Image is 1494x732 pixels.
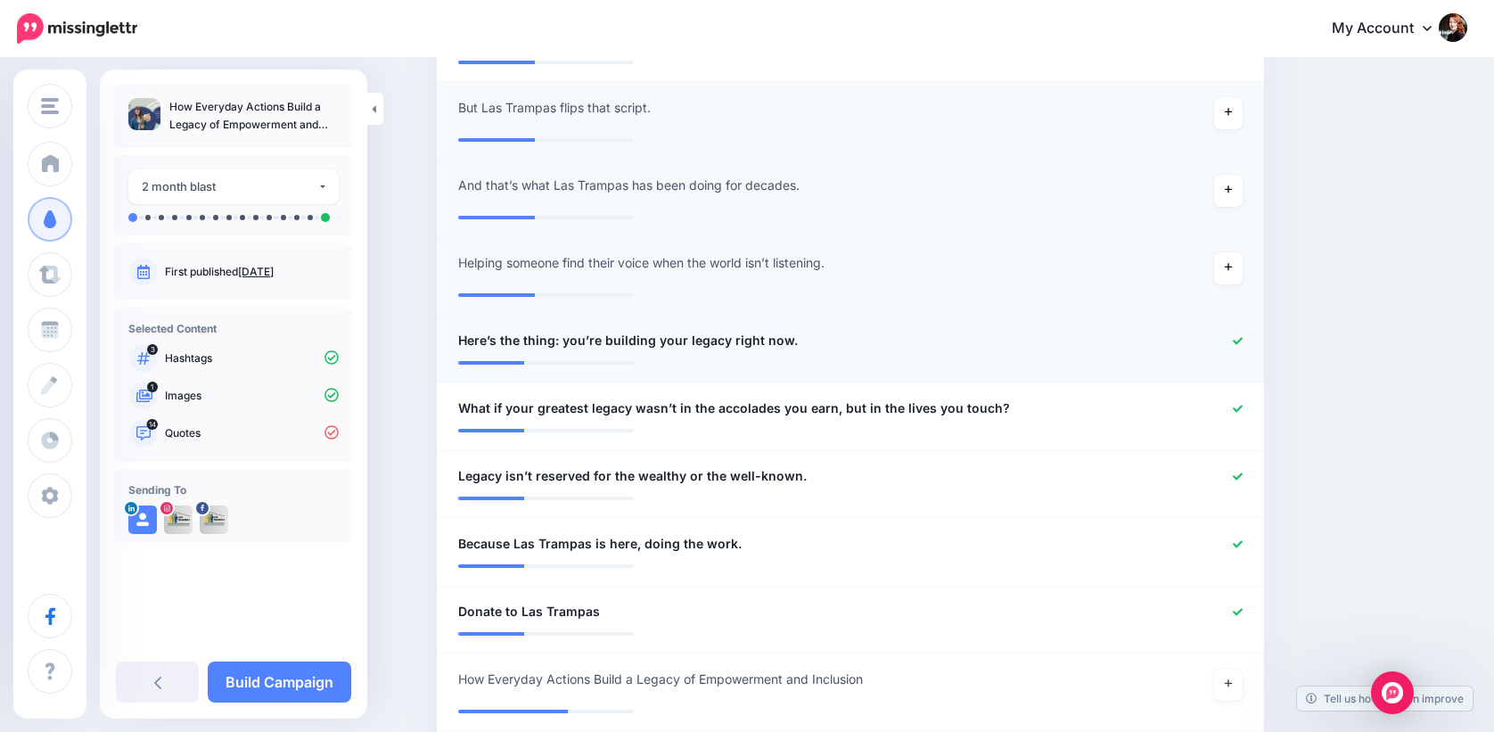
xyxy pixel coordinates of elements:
[458,669,863,690] span: How Everyday Actions Build a Legacy of Empowerment and Inclusion
[238,265,274,278] a: [DATE]
[200,506,228,534] img: 396358614_719503916879071_8710136517808474926_n-bsa154697.jpg
[41,98,59,114] img: menu.png
[458,175,800,196] span: And that’s what Las Trampas has been doing for decades.
[165,388,339,404] p: Images
[142,177,317,197] div: 2 month blast
[458,601,600,622] span: Donate to Las Trampas
[128,98,160,130] img: dd25326ffc983b259a5e57687e71911b_thumb.jpg
[164,506,193,534] img: 395706075_863579921966791_4512137765184367735_n-bsa154698.jpg
[147,382,158,392] span: 1
[169,98,339,134] p: How Everyday Actions Build a Legacy of Empowerment and Inclusion
[1314,7,1467,51] a: My Account
[165,425,339,441] p: Quotes
[165,264,339,280] p: First published
[458,330,798,351] span: Here’s the thing: you’re building your legacy right now.
[128,322,339,335] h4: Selected Content
[458,465,807,487] span: Legacy isn’t reserved for the wealthy or the well-known.
[128,506,157,534] img: user_default_image.png
[1371,671,1414,714] div: Open Intercom Messenger
[458,533,742,555] span: Because Las Trampas is here, doing the work.
[147,419,159,430] span: 14
[458,398,1010,419] span: What if your greatest legacy wasn’t in the accolades you earn, but in the lives you touch?
[458,252,825,274] span: Helping someone find their voice when the world isn’t listening.
[1297,687,1473,711] a: Tell us how we can improve
[147,344,158,355] span: 3
[17,13,137,44] img: Missinglettr
[458,97,651,119] span: But Las Trampas flips that script.
[165,350,339,366] p: Hashtags
[128,483,339,497] h4: Sending To
[128,169,339,204] button: 2 month blast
